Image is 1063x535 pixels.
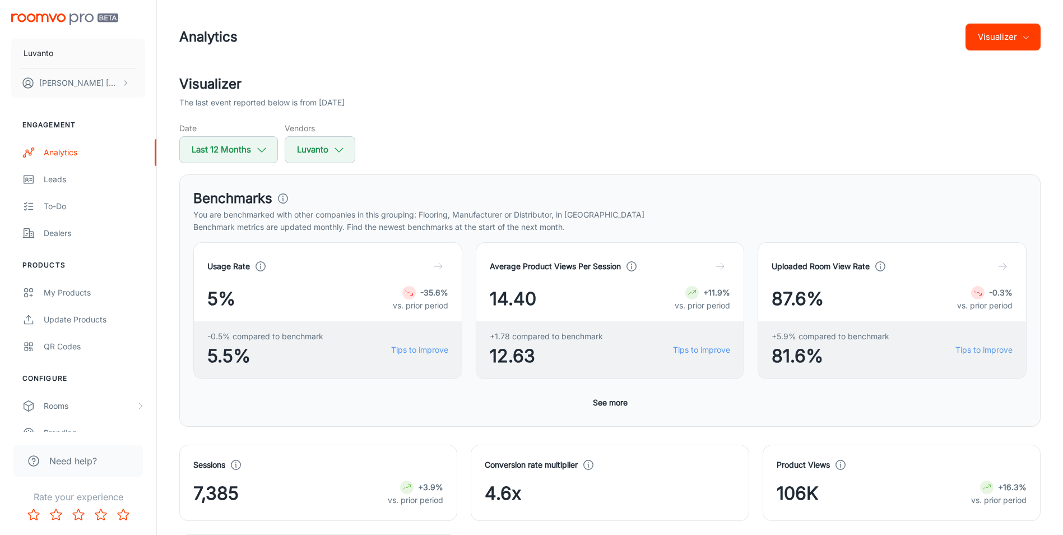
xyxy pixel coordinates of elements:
p: vs. prior period [393,299,448,312]
span: 81.6% [772,343,889,370]
strong: +3.9% [418,482,443,492]
p: vs. prior period [675,299,730,312]
span: +1.78 compared to benchmark [490,330,603,343]
button: Luvanto [11,39,145,68]
h4: Sessions [193,459,225,471]
span: 4.6x [485,480,521,507]
div: Leads [44,173,145,186]
a: Tips to improve [955,344,1013,356]
h5: Vendors [285,122,355,134]
span: 5% [207,285,235,312]
div: My Products [44,287,145,299]
strong: -35.6% [420,288,448,297]
img: Roomvo PRO Beta [11,13,118,25]
button: Last 12 Months [179,136,278,163]
a: Tips to improve [673,344,730,356]
h4: Usage Rate [207,260,250,273]
div: Update Products [44,313,145,326]
button: Rate 3 star [67,504,90,526]
h5: Date [179,122,278,134]
strong: +11.9% [703,288,730,297]
div: Analytics [44,146,145,159]
span: 7,385 [193,480,239,507]
div: To-do [44,200,145,213]
span: 106K [777,480,819,507]
p: Benchmark metrics are updated monthly. Find the newest benchmarks at the start of the next month. [193,221,1027,233]
p: Rate your experience [9,490,147,504]
div: Branding [44,427,145,439]
p: vs. prior period [971,494,1027,506]
h3: Benchmarks [193,188,272,209]
h4: Conversion rate multiplier [485,459,578,471]
div: Rooms [44,400,136,412]
div: Dealers [44,227,145,239]
button: Rate 1 star [22,504,45,526]
button: Rate 2 star [45,504,67,526]
span: 87.6% [772,285,824,312]
span: Need help? [49,454,97,468]
div: QR Codes [44,340,145,353]
p: You are benchmarked with other companies in this grouping: Flooring, Manufacturer or Distributor,... [193,209,1027,221]
h4: Product Views [777,459,830,471]
strong: +16.3% [998,482,1027,492]
span: -0.5% compared to benchmark [207,330,323,343]
button: Rate 4 star [90,504,112,526]
button: [PERSON_NAME] [PERSON_NAME] [11,68,145,98]
button: Rate 5 star [112,504,134,526]
button: Visualizer [965,24,1041,50]
span: +5.9% compared to benchmark [772,330,889,343]
a: Tips to improve [391,344,448,356]
h2: Visualizer [179,74,1041,94]
p: [PERSON_NAME] [PERSON_NAME] [39,77,118,89]
span: 12.63 [490,343,603,370]
strong: -0.3% [989,288,1013,297]
h1: Analytics [179,27,238,47]
span: 5.5% [207,343,323,370]
span: 14.40 [490,285,536,312]
button: Luvanto [285,136,355,163]
p: Luvanto [24,47,53,59]
button: See more [588,393,632,413]
p: vs. prior period [957,299,1013,312]
p: The last event reported below is from [DATE] [179,96,345,109]
h4: Uploaded Room View Rate [772,260,870,273]
h4: Average Product Views Per Session [490,260,621,273]
p: vs. prior period [388,494,443,506]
